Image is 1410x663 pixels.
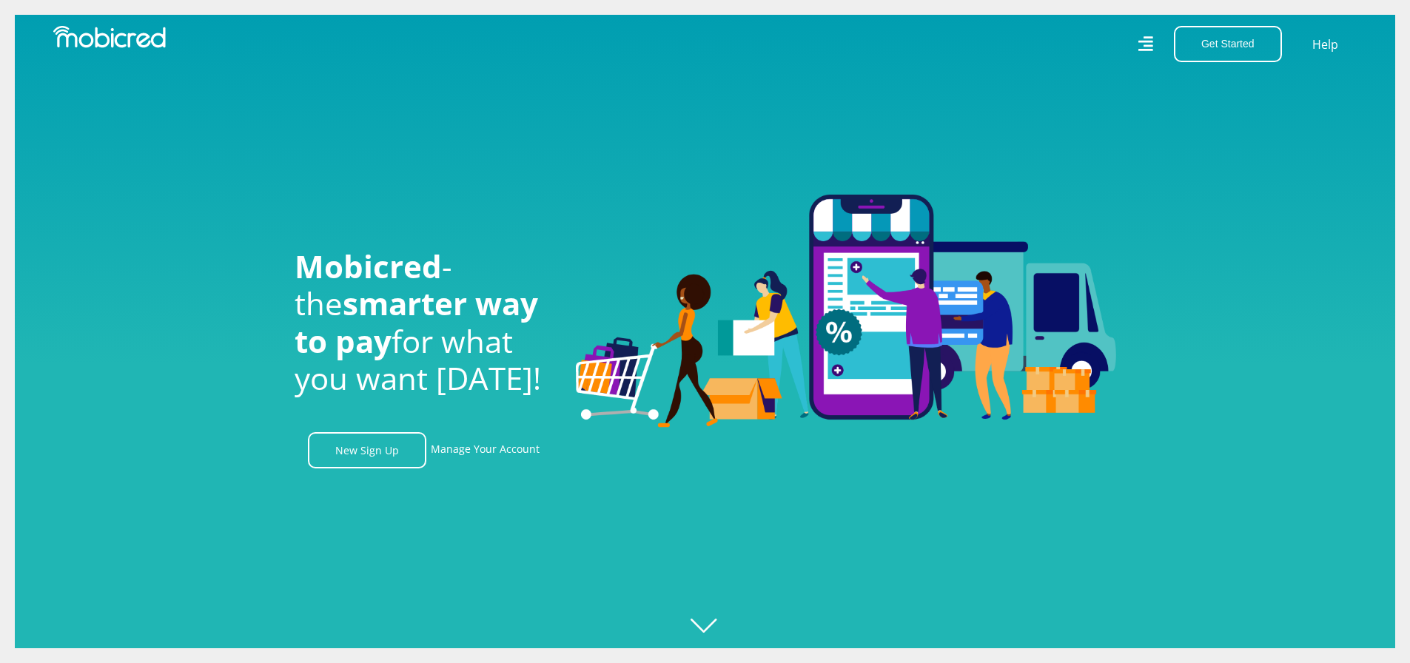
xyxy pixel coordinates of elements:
span: smarter way to pay [295,282,538,361]
a: Manage Your Account [431,432,540,468]
img: Mobicred [53,26,166,48]
a: Help [1312,35,1339,54]
span: Mobicred [295,245,442,287]
button: Get Started [1174,26,1282,62]
img: Welcome to Mobicred [576,195,1116,428]
a: New Sign Up [308,432,426,468]
h1: - the for what you want [DATE]! [295,248,554,397]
